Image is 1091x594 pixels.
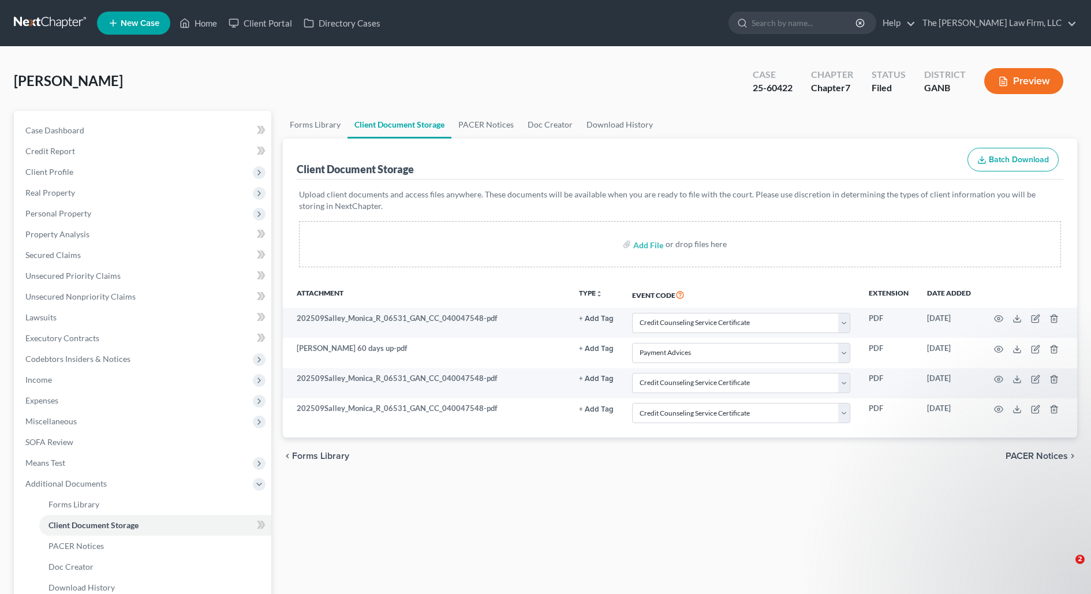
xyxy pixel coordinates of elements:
[579,375,614,383] button: + Add Tag
[579,406,614,413] button: + Add Tag
[623,281,860,308] th: Event Code
[580,111,660,139] a: Download History
[283,338,570,368] td: [PERSON_NAME] 60 days up-pdf
[579,315,614,323] button: + Add Tag
[48,541,104,551] span: PACER Notices
[25,375,52,384] span: Income
[984,68,1063,94] button: Preview
[918,281,980,308] th: Date added
[918,338,980,368] td: [DATE]
[292,451,349,461] span: Forms Library
[596,290,603,297] i: unfold_more
[299,189,1062,212] p: Upload client documents and access files anywhere. These documents will be available when you are...
[917,13,1077,33] a: The [PERSON_NAME] Law Firm, LLC
[16,328,271,349] a: Executory Contracts
[25,271,121,281] span: Unsecured Priority Claims
[753,68,793,81] div: Case
[25,416,77,426] span: Miscellaneous
[25,437,73,447] span: SOFA Review
[283,368,570,398] td: 202509Salley_Monica_R_06531_GAN_CC_040047548-pdf
[521,111,580,139] a: Doc Creator
[860,398,918,428] td: PDF
[16,141,271,162] a: Credit Report
[297,162,414,176] div: Client Document Storage
[872,68,906,81] div: Status
[579,343,614,354] a: + Add Tag
[25,458,65,468] span: Means Test
[283,398,570,428] td: 202509Salley_Monica_R_06531_GAN_CC_040047548-pdf
[860,338,918,368] td: PDF
[39,515,271,536] a: Client Document Storage
[579,313,614,324] a: + Add Tag
[877,13,916,33] a: Help
[16,245,271,266] a: Secured Claims
[25,479,107,488] span: Additional Documents
[25,188,75,197] span: Real Property
[25,250,81,260] span: Secured Claims
[39,494,271,515] a: Forms Library
[16,266,271,286] a: Unsecured Priority Claims
[25,146,75,156] span: Credit Report
[25,125,84,135] span: Case Dashboard
[48,520,139,530] span: Client Document Storage
[967,148,1059,172] button: Batch Download
[298,13,386,33] a: Directory Cases
[283,111,348,139] a: Forms Library
[25,292,136,301] span: Unsecured Nonpriority Claims
[811,81,853,95] div: Chapter
[39,556,271,577] a: Doc Creator
[16,224,271,245] a: Property Analysis
[860,368,918,398] td: PDF
[860,308,918,338] td: PDF
[579,403,614,414] a: + Add Tag
[48,499,99,509] span: Forms Library
[48,582,115,592] span: Download History
[283,451,292,461] i: chevron_left
[25,208,91,218] span: Personal Property
[25,312,57,322] span: Lawsuits
[1075,555,1085,564] span: 2
[48,562,94,571] span: Doc Creator
[753,81,793,95] div: 25-60422
[174,13,223,33] a: Home
[1006,451,1068,461] span: PACER Notices
[872,81,906,95] div: Filed
[39,536,271,556] a: PACER Notices
[25,333,99,343] span: Executory Contracts
[845,82,850,93] span: 7
[25,395,58,405] span: Expenses
[1006,451,1077,461] button: PACER Notices chevron_right
[451,111,521,139] a: PACER Notices
[918,398,980,428] td: [DATE]
[16,307,271,328] a: Lawsuits
[16,286,271,307] a: Unsecured Nonpriority Claims
[25,354,130,364] span: Codebtors Insiders & Notices
[752,12,857,33] input: Search by name...
[16,432,271,453] a: SOFA Review
[348,111,451,139] a: Client Document Storage
[283,281,570,308] th: Attachment
[16,120,271,141] a: Case Dashboard
[223,13,298,33] a: Client Portal
[579,345,614,353] button: + Add Tag
[25,167,73,177] span: Client Profile
[283,451,349,461] button: chevron_left Forms Library
[14,72,123,89] span: [PERSON_NAME]
[1068,451,1077,461] i: chevron_right
[924,81,966,95] div: GANB
[1052,555,1079,582] iframe: Intercom live chat
[579,290,603,297] button: TYPEunfold_more
[666,238,727,250] div: or drop files here
[989,155,1049,165] span: Batch Download
[811,68,853,81] div: Chapter
[25,229,89,239] span: Property Analysis
[924,68,966,81] div: District
[121,19,159,28] span: New Case
[283,308,570,338] td: 202509Salley_Monica_R_06531_GAN_CC_040047548-pdf
[860,281,918,308] th: Extension
[918,368,980,398] td: [DATE]
[579,373,614,384] a: + Add Tag
[918,308,980,338] td: [DATE]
